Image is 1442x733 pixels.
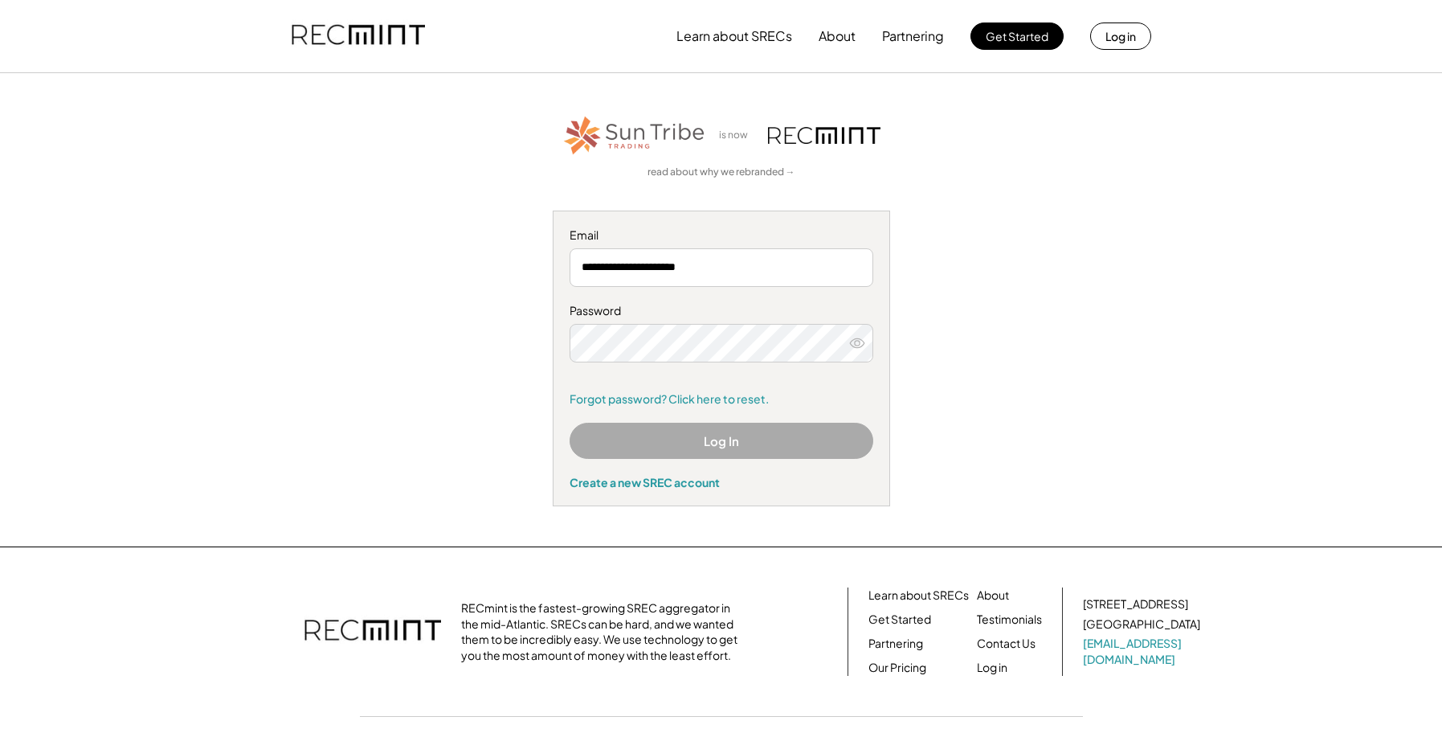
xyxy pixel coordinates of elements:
a: Get Started [868,612,931,628]
button: About [819,20,856,52]
img: recmint-logotype%403x.png [292,9,425,63]
a: Learn about SRECs [868,588,969,604]
button: Log in [1090,23,1151,50]
button: Learn about SRECs [676,20,792,52]
a: [EMAIL_ADDRESS][DOMAIN_NAME] [1083,636,1203,667]
a: Forgot password? Click here to reset. [570,391,873,407]
div: [STREET_ADDRESS] [1083,596,1188,612]
a: Log in [977,660,1007,676]
div: Password [570,303,873,319]
a: Testimonials [977,612,1042,628]
div: is now [715,129,760,142]
div: [GEOGRAPHIC_DATA] [1083,616,1200,633]
button: Partnering [882,20,944,52]
a: read about why we rebranded → [647,166,795,179]
div: Email [570,227,873,244]
img: STT_Horizontal_Logo%2B-%2BColor.png [562,113,707,158]
a: Partnering [868,636,923,652]
button: Get Started [970,23,1064,50]
img: recmint-logotype%403x.png [304,604,441,660]
img: recmint-logotype%403x.png [768,127,880,144]
a: Contact Us [977,636,1036,652]
button: Log In [570,423,873,459]
div: RECmint is the fastest-growing SREC aggregator in the mid-Atlantic. SRECs can be hard, and we wan... [461,600,746,663]
div: Create a new SREC account [570,475,873,489]
a: Our Pricing [868,660,926,676]
a: About [977,588,1009,604]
